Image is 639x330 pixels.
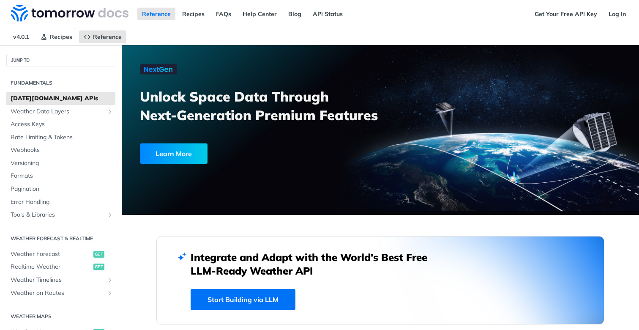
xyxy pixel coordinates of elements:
span: Reference [93,33,122,41]
a: Formats [6,170,115,182]
a: Error Handling [6,196,115,209]
a: Log In [604,8,631,20]
h2: Integrate and Adapt with the World’s Best Free LLM-Ready Weather API [191,250,440,278]
span: get [93,251,104,258]
a: Weather on RoutesShow subpages for Weather on Routes [6,287,115,300]
a: Help Center [238,8,281,20]
button: Show subpages for Weather Data Layers [106,108,113,115]
a: Tools & LibrariesShow subpages for Tools & Libraries [6,209,115,221]
a: Realtime Weatherget [6,261,115,273]
span: get [93,264,104,270]
a: Pagination [6,183,115,195]
span: Weather on Routes [11,289,104,297]
div: Learn More [140,143,208,164]
span: v4.0.1 [8,30,34,43]
a: Weather Forecastget [6,248,115,261]
a: Recipes [36,30,77,43]
a: Webhooks [6,144,115,157]
a: API Status [308,8,347,20]
span: [DATE][DOMAIN_NAME] APIs [11,94,113,103]
span: Realtime Weather [11,263,91,271]
a: Reference [137,8,175,20]
span: Webhooks [11,146,113,154]
a: Reference [79,30,126,43]
span: Recipes [50,33,72,41]
span: Formats [11,172,113,180]
h2: Weather Forecast & realtime [6,235,115,242]
span: Tools & Libraries [11,211,104,219]
a: Start Building via LLM [191,289,295,310]
h2: Weather Maps [6,313,115,320]
img: Tomorrow.io Weather API Docs [11,5,128,22]
span: Error Handling [11,198,113,206]
span: Versioning [11,159,113,168]
h3: Unlock Space Data Through Next-Generation Premium Features [140,87,390,124]
a: Get Your Free API Key [530,8,602,20]
img: NextGen [140,64,177,74]
a: Weather TimelinesShow subpages for Weather Timelines [6,274,115,286]
a: Weather Data LayersShow subpages for Weather Data Layers [6,105,115,118]
span: Access Keys [11,120,113,129]
a: Blog [284,8,306,20]
a: [DATE][DOMAIN_NAME] APIs [6,92,115,105]
span: Weather Data Layers [11,107,104,116]
a: Versioning [6,157,115,170]
button: Show subpages for Weather on Routes [106,290,113,297]
button: Show subpages for Weather Timelines [106,277,113,283]
a: Rate Limiting & Tokens [6,131,115,144]
button: Show subpages for Tools & Libraries [106,212,113,218]
button: JUMP TO [6,54,115,66]
a: FAQs [211,8,236,20]
a: Learn More [140,143,339,164]
a: Access Keys [6,118,115,131]
a: Recipes [177,8,209,20]
span: Weather Timelines [11,276,104,284]
span: Rate Limiting & Tokens [11,133,113,142]
span: Weather Forecast [11,250,91,258]
span: Pagination [11,185,113,193]
h2: Fundamentals [6,79,115,87]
